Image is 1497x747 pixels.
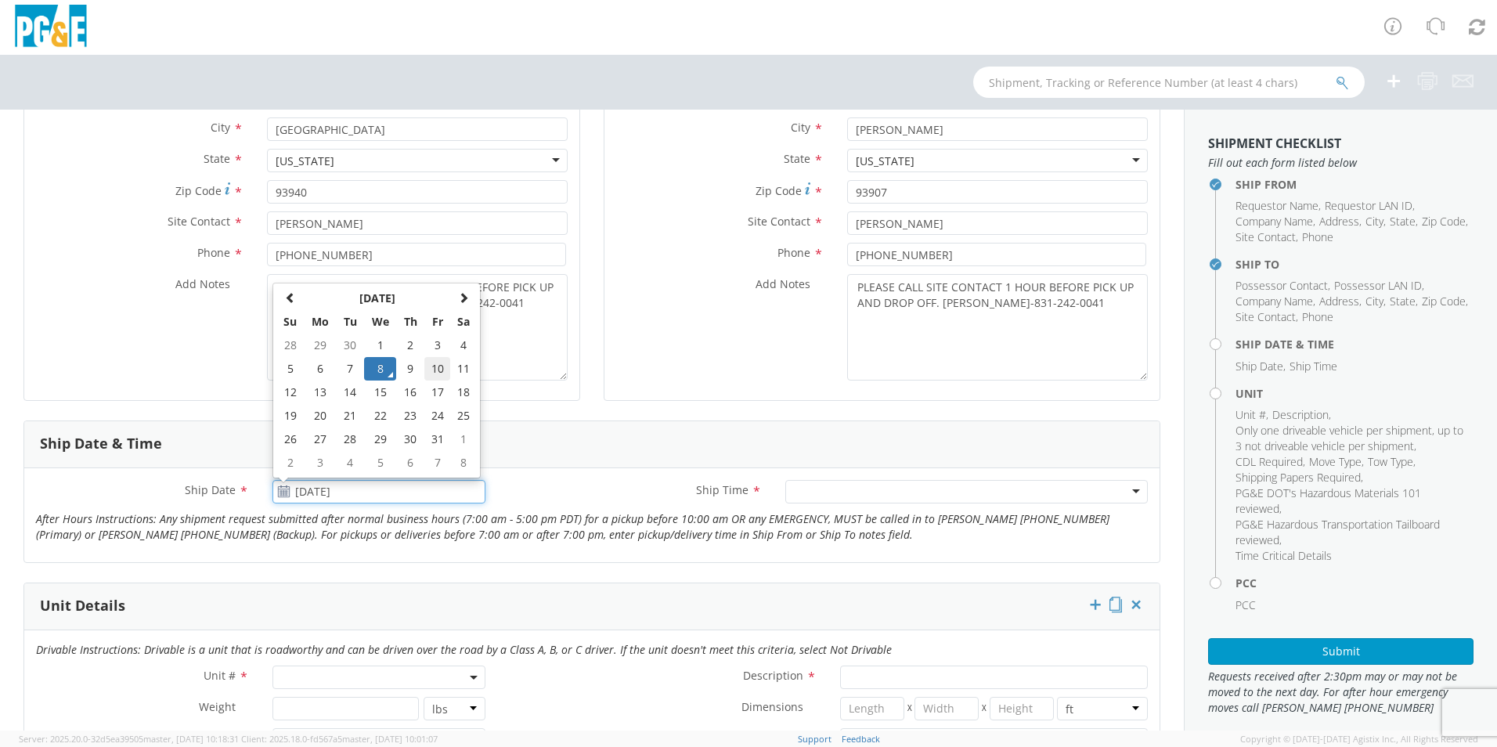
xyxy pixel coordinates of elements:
[304,310,337,334] th: Mo
[1235,359,1283,373] span: Ship Date
[748,214,810,229] span: Site Contact
[19,733,239,745] span: Server: 2025.20.0-32d5ea39505
[1319,294,1362,309] li: ,
[1302,229,1333,244] span: Phone
[304,428,337,451] td: 27
[1368,454,1413,469] span: Tow Type
[276,381,304,404] td: 12
[1235,470,1363,485] li: ,
[1272,407,1329,422] span: Description
[450,357,477,381] td: 11
[364,451,397,475] td: 5
[1365,294,1386,309] li: ,
[211,120,230,135] span: City
[1208,669,1474,716] span: Requests received after 2:30pm may or may not be moved to the next day. For after hour emergency ...
[1422,294,1466,309] span: Zip Code
[1390,214,1418,229] li: ,
[979,697,990,720] span: X
[1334,278,1422,293] span: Possessor LAN ID
[143,733,239,745] span: master, [DATE] 10:18:31
[1390,294,1418,309] li: ,
[1390,294,1416,309] span: State
[1235,470,1361,485] span: Shipping Papers Required
[756,276,810,291] span: Add Notes
[396,310,424,334] th: Th
[40,598,125,614] h3: Unit Details
[197,245,230,260] span: Phone
[904,697,915,720] span: X
[1235,258,1474,270] h4: Ship To
[396,334,424,357] td: 2
[973,67,1365,98] input: Shipment, Tracking or Reference Number (at least 4 chars)
[1319,294,1359,309] span: Address
[40,436,162,452] h3: Ship Date & Time
[424,334,451,357] td: 3
[276,334,304,357] td: 28
[743,668,803,683] span: Description
[1235,278,1330,294] li: ,
[1208,155,1474,171] span: Fill out each form listed below
[1325,198,1415,214] li: ,
[741,699,803,714] span: Dimensions
[856,153,914,169] div: [US_STATE]
[1290,359,1337,373] span: Ship Time
[424,310,451,334] th: Fr
[1302,309,1333,324] span: Phone
[304,287,450,310] th: Select Month
[337,428,364,451] td: 28
[276,451,304,475] td: 2
[396,428,424,451] td: 30
[337,451,364,475] td: 4
[1235,278,1328,293] span: Possessor Contact
[1235,198,1318,213] span: Requestor Name
[1365,214,1383,229] span: City
[364,428,397,451] td: 29
[840,697,904,720] input: Length
[364,404,397,428] td: 22
[1235,517,1440,547] span: PG&E Hazardous Transportation Tailboard reviewed
[450,310,477,334] th: Sa
[204,151,230,166] span: State
[337,310,364,334] th: Tu
[175,183,222,198] span: Zip Code
[12,5,90,51] img: pge-logo-06675f144f4cfa6a6814.png
[1235,198,1321,214] li: ,
[342,733,438,745] span: master, [DATE] 10:01:07
[337,381,364,404] td: 14
[756,183,802,198] span: Zip Code
[777,245,810,260] span: Phone
[1235,485,1470,517] li: ,
[1235,309,1296,324] span: Site Contact
[168,214,230,229] span: Site Contact
[337,404,364,428] td: 21
[204,668,236,683] span: Unit #
[842,733,880,745] a: Feedback
[696,482,748,497] span: Ship Time
[175,276,230,291] span: Add Notes
[304,334,337,357] td: 29
[791,120,810,135] span: City
[1235,423,1463,453] span: Only one driveable vehicle per shipment, up to 3 not driveable vehicle per shipment
[1235,407,1266,422] span: Unit #
[364,334,397,357] td: 1
[396,381,424,404] td: 16
[1422,214,1466,229] span: Zip Code
[1235,597,1256,612] span: PCC
[424,357,451,381] td: 10
[1235,294,1315,309] li: ,
[276,428,304,451] td: 26
[1235,309,1298,325] li: ,
[364,381,397,404] td: 15
[1235,338,1474,350] h4: Ship Date & Time
[424,404,451,428] td: 24
[276,357,304,381] td: 5
[199,699,236,714] span: Weight
[1390,214,1416,229] span: State
[36,511,1109,542] i: After Hours Instructions: Any shipment request submitted after normal business hours (7:00 am - 5...
[1319,214,1362,229] li: ,
[1365,214,1386,229] li: ,
[1368,454,1416,470] li: ,
[1235,577,1474,589] h4: PCC
[914,697,979,720] input: Width
[1235,517,1470,548] li: ,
